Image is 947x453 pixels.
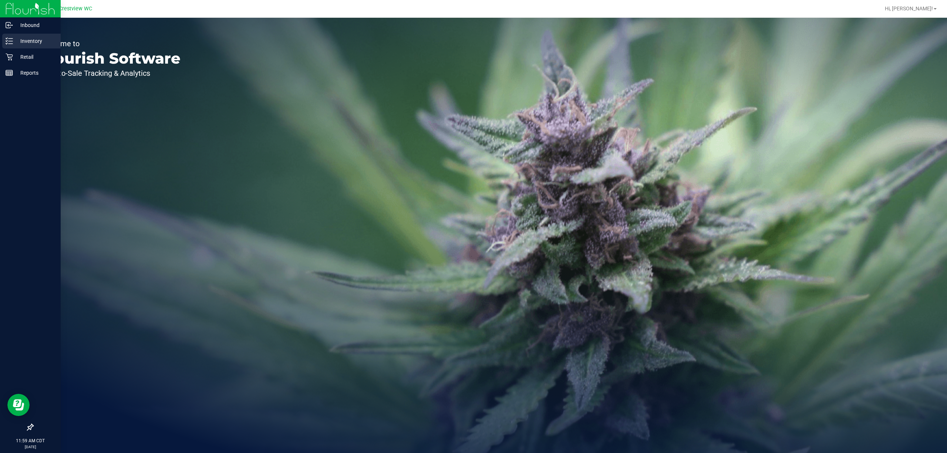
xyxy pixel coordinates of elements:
[59,6,92,12] span: Crestview WC
[3,437,57,444] p: 11:59 AM CDT
[6,37,13,45] inline-svg: Inventory
[6,69,13,77] inline-svg: Reports
[40,70,181,77] p: Seed-to-Sale Tracking & Analytics
[13,53,57,61] p: Retail
[40,40,181,47] p: Welcome to
[6,53,13,61] inline-svg: Retail
[3,444,57,450] p: [DATE]
[13,21,57,30] p: Inbound
[13,68,57,77] p: Reports
[40,51,181,66] p: Flourish Software
[6,21,13,29] inline-svg: Inbound
[13,37,57,45] p: Inventory
[7,394,30,416] iframe: Resource center
[885,6,933,11] span: Hi, [PERSON_NAME]!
